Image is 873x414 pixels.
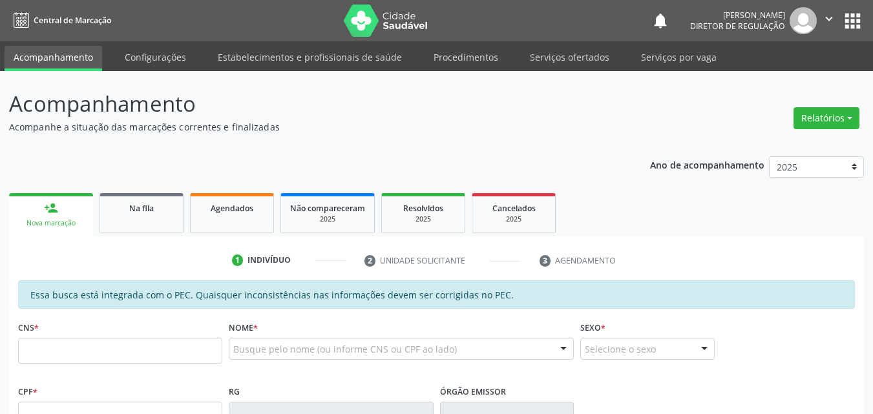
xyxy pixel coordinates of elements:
[5,46,102,71] a: Acompanhamento
[34,15,111,26] span: Central de Marcação
[822,12,836,26] i: 
[521,46,618,68] a: Serviços ofertados
[290,214,365,224] div: 2025
[403,203,443,214] span: Resolvidos
[492,203,536,214] span: Cancelados
[232,254,244,266] div: 1
[116,46,195,68] a: Configurações
[585,342,656,356] span: Selecione o sexo
[425,46,507,68] a: Procedimentos
[632,46,726,68] a: Serviços por vaga
[650,156,764,172] p: Ano de acompanhamento
[391,214,456,224] div: 2025
[790,7,817,34] img: img
[9,10,111,31] a: Central de Marcação
[44,201,58,215] div: person_add
[690,10,785,21] div: [PERSON_NAME]
[247,254,291,266] div: Indivíduo
[481,214,546,224] div: 2025
[794,107,859,129] button: Relatórios
[229,382,240,402] label: RG
[841,10,864,32] button: apps
[817,7,841,34] button: 
[18,218,84,228] div: Nova marcação
[9,88,607,120] p: Acompanhamento
[211,203,253,214] span: Agendados
[9,120,607,134] p: Acompanhe a situação das marcações correntes e finalizadas
[18,280,855,309] div: Essa busca está integrada com o PEC. Quaisquer inconsistências nas informações devem ser corrigid...
[690,21,785,32] span: Diretor de regulação
[290,203,365,214] span: Não compareceram
[209,46,411,68] a: Estabelecimentos e profissionais de saúde
[129,203,154,214] span: Na fila
[233,342,457,356] span: Busque pelo nome (ou informe CNS ou CPF ao lado)
[580,318,605,338] label: Sexo
[18,318,39,338] label: CNS
[651,12,669,30] button: notifications
[440,382,506,402] label: Órgão emissor
[229,318,258,338] label: Nome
